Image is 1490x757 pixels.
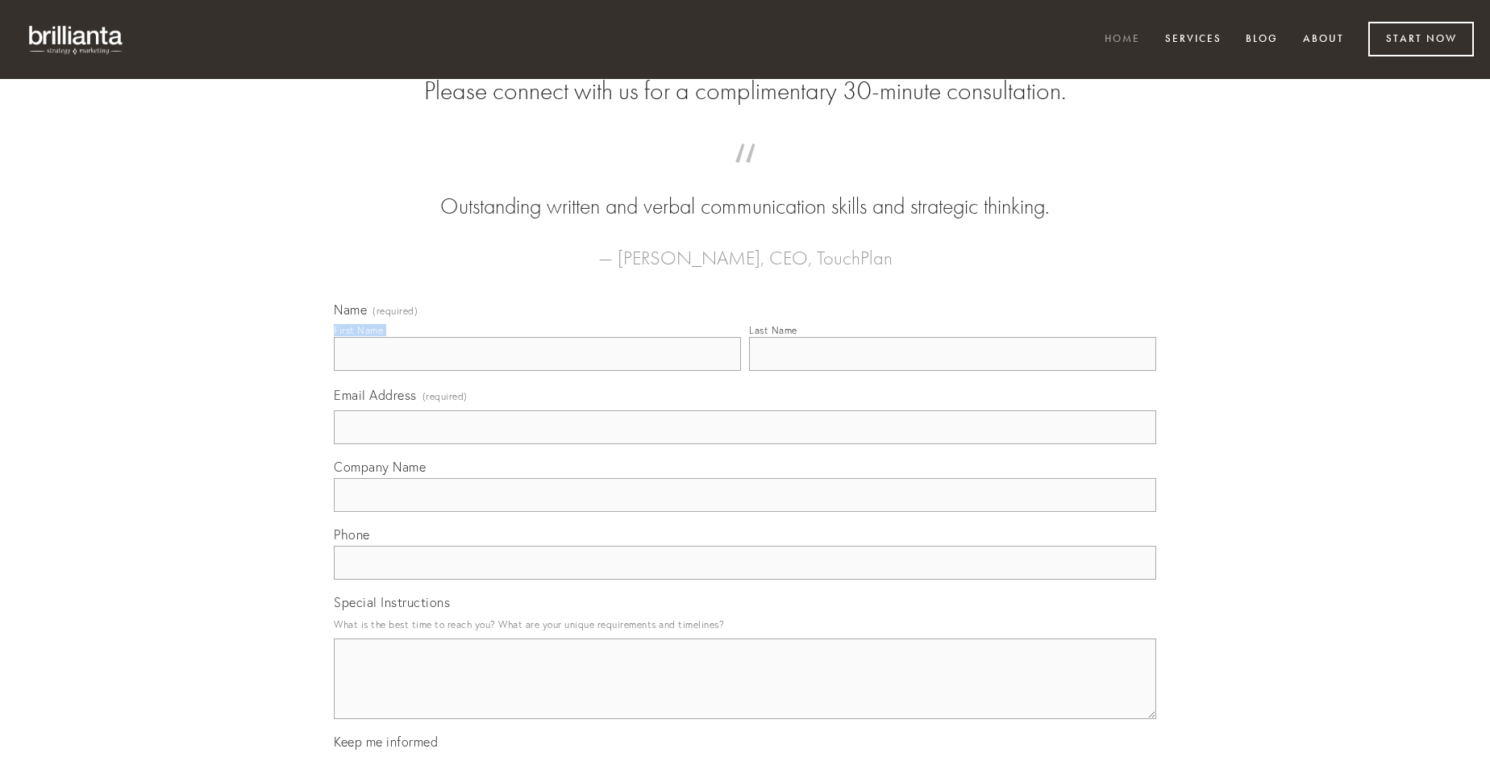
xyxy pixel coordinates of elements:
[422,385,468,407] span: (required)
[1292,27,1355,53] a: About
[334,459,426,475] span: Company Name
[360,223,1130,274] figcaption: — [PERSON_NAME], CEO, TouchPlan
[334,594,450,610] span: Special Instructions
[372,306,418,316] span: (required)
[1235,27,1288,53] a: Blog
[749,324,797,336] div: Last Name
[334,734,438,750] span: Keep me informed
[16,16,137,63] img: brillianta - research, strategy, marketing
[360,160,1130,191] span: “
[334,324,383,336] div: First Name
[1094,27,1151,53] a: Home
[1155,27,1232,53] a: Services
[360,160,1130,223] blockquote: Outstanding written and verbal communication skills and strategic thinking.
[334,526,370,543] span: Phone
[334,387,417,403] span: Email Address
[334,76,1156,106] h2: Please connect with us for a complimentary 30-minute consultation.
[334,614,1156,635] p: What is the best time to reach you? What are your unique requirements and timelines?
[1368,22,1474,56] a: Start Now
[334,302,367,318] span: Name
